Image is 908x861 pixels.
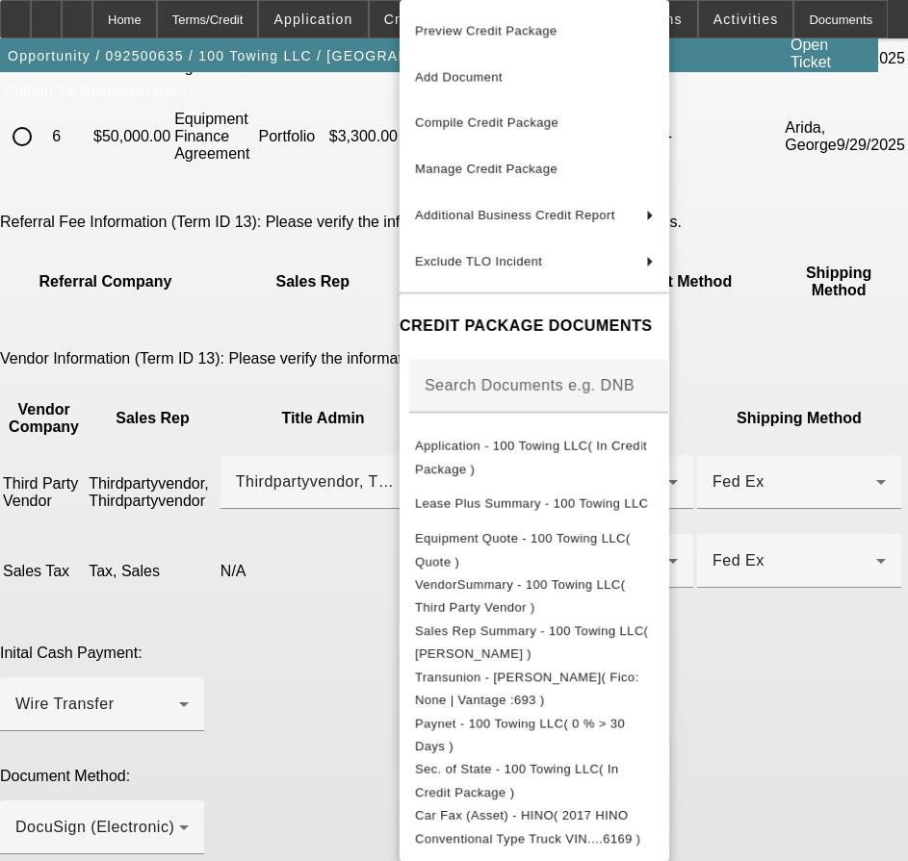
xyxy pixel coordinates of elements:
button: Transunion - Lazarre, Jean( Fico: None | Vantage :693 ) [400,666,669,712]
mat-label: Search Documents e.g. DNB [425,377,635,393]
span: Paynet - 100 Towing LLC( 0 % > 30 Days ) [415,716,625,753]
span: Transunion - [PERSON_NAME]( Fico: None | Vantage :693 ) [415,670,639,707]
span: Sales Rep Summary - 100 Towing LLC( [PERSON_NAME] ) [415,623,648,661]
button: Equipment Quote - 100 Towing LLC( Quote ) [400,527,669,573]
span: Sec. of State - 100 Towing LLC( In Credit Package ) [415,762,619,799]
span: Manage Credit Package [415,162,558,176]
button: Lease Plus Summary - 100 Towing LLC [400,481,669,527]
button: Sales Rep Summary - 100 Towing LLC( Workman, Taylor ) [400,620,669,666]
span: Add Document [415,69,503,84]
button: Car Fax (Asset) - HINO( 2017 HINO Conventional Type Truck VIN....6169 ) [400,804,669,850]
span: Compile Credit Package [415,115,558,130]
span: Preview Credit Package [415,23,558,38]
span: VendorSummary - 100 Towing LLC( Third Party Vendor ) [415,577,625,615]
button: Paynet - 100 Towing LLC( 0 % > 30 Days ) [400,712,669,758]
button: VendorSummary - 100 Towing LLC( Third Party Vendor ) [400,573,669,620]
button: Sec. of State - 100 Towing LLC( In Credit Package ) [400,758,669,804]
span: Additional Business Credit Report [415,208,615,222]
button: Application - 100 Towing LLC( In Credit Package ) [400,435,669,481]
span: Equipment Quote - 100 Towing LLC( Quote ) [415,531,630,569]
span: Car Fax (Asset) - HINO( 2017 HINO Conventional Type Truck VIN....6169 ) [415,808,640,846]
span: Exclude TLO Incident [415,254,542,268]
span: Lease Plus Summary - 100 Towing LLC [415,496,648,511]
h4: CREDIT PACKAGE DOCUMENTS [400,315,669,338]
span: Application - 100 Towing LLC( In Credit Package ) [415,439,647,476]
